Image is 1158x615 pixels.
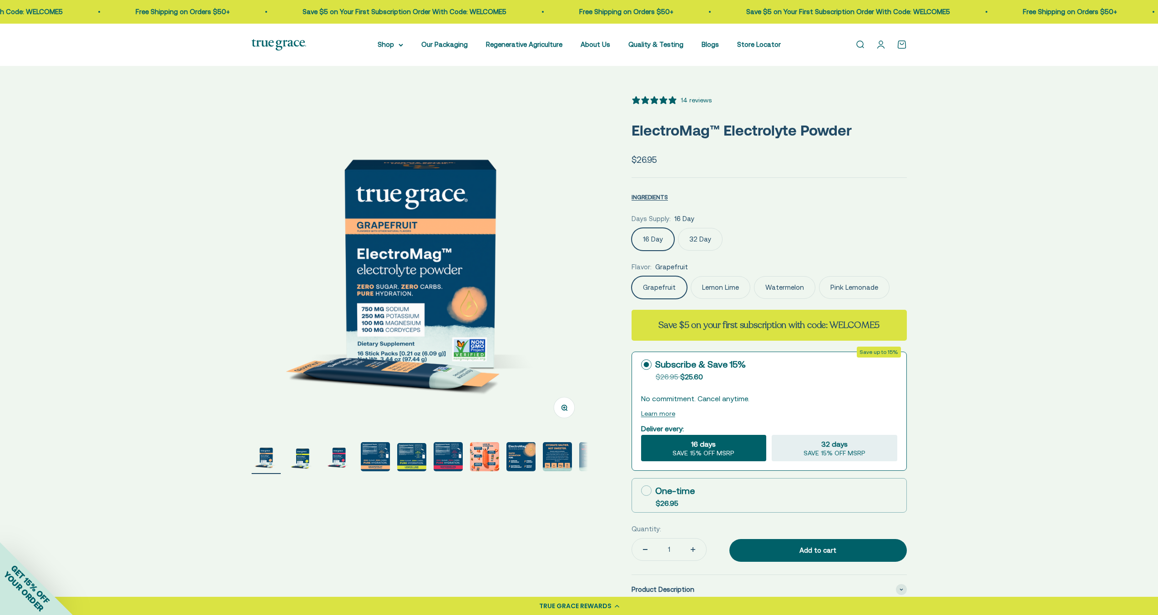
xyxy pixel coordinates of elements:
img: Everyone needs true hydration. From your extreme athletes to you weekend warriors, ElectroMag giv... [543,442,572,471]
img: ElectroMag™ [397,443,426,471]
div: TRUE GRACE REWARDS [539,601,612,611]
button: Go to item 6 [434,442,463,474]
img: ElectroMag™ [324,442,354,471]
strong: Save $5 on your first subscription with code: WELCOME5 [658,319,880,331]
button: Decrease quantity [632,539,658,560]
button: Go to item 3 [324,442,354,474]
div: Add to cart [748,545,889,556]
img: Rapid Hydration For: - Exercise endurance* - Stress support* - Electrolyte replenishment* - Muscl... [506,442,536,471]
button: Go to item 1 [252,442,281,474]
span: Product Description [632,584,694,595]
a: Free Shipping on Orders $50+ [121,8,216,15]
img: ElectroMag™ [252,442,281,471]
a: Blogs [702,40,719,48]
legend: Flavor: [632,262,652,272]
button: Go to item 10 [579,442,608,474]
a: Quality & Testing [628,40,683,48]
button: Add to cart [729,539,907,562]
button: INGREDIENTS [632,192,668,202]
button: Go to item 7 [470,442,499,474]
span: GET 15% OFF [9,563,51,605]
a: Our Packaging [421,40,468,48]
summary: Product Description [632,575,907,604]
label: Quantity: [632,524,661,534]
img: ElectroMag™ [252,95,588,431]
span: INGREDIENTS [632,194,668,201]
p: ElectroMag™ Electrolyte Powder [632,119,907,142]
img: ElectroMag™ [579,442,608,471]
button: Go to item 4 [361,442,390,474]
a: About Us [581,40,610,48]
summary: Shop [378,39,403,50]
button: Go to item 5 [397,443,426,474]
div: 14 reviews [681,95,712,105]
span: YOUR ORDER [2,570,46,613]
button: Go to item 2 [288,442,317,474]
button: Go to item 9 [543,442,572,474]
img: ElectroMag™ [288,442,317,471]
img: 750 mg sodium for fluid balance and cellular communication.* 250 mg potassium supports blood pres... [361,442,390,471]
span: Grapefruit [655,262,688,272]
p: Save $5 on Your First Subscription Order With Code: WELCOME5 [732,6,936,17]
a: Store Locator [737,40,781,48]
span: 16 Day [674,213,694,224]
sale-price: $26.95 [632,153,657,166]
img: Magnesium for heart health and stress support* Chloride to support pH balance and oxygen flow* So... [470,442,499,471]
button: Increase quantity [680,539,706,560]
a: Regenerative Agriculture [486,40,562,48]
p: Save $5 on Your First Subscription Order With Code: WELCOME5 [288,6,492,17]
img: ElectroMag™ [434,442,463,471]
legend: Days Supply: [632,213,671,224]
button: Go to item 8 [506,442,536,474]
a: Free Shipping on Orders $50+ [1009,8,1103,15]
button: 5 stars, 14 ratings [632,95,712,105]
a: Free Shipping on Orders $50+ [565,8,659,15]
